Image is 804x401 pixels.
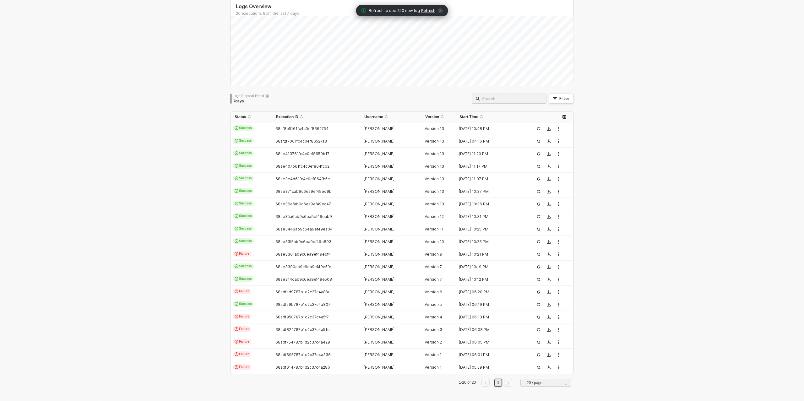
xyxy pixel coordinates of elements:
th: Version [421,111,456,122]
span: Version 1 [425,365,442,370]
span: 68ae35a6ab9c6ea9ef49eab9 [275,214,332,219]
span: icon-success-page [537,315,541,319]
span: icon-success-page [537,353,541,357]
div: [DATE] 05:59 PM [456,365,524,370]
span: icon-success-page [537,152,541,156]
span: icon-download [547,190,551,193]
span: icon-cards [235,214,238,218]
div: [DATE] 06:20 PM [456,290,524,295]
span: icon-download [547,165,551,168]
span: [PERSON_NAME]... [364,277,397,282]
span: Success [233,276,254,282]
span: icon-success-page [537,252,541,256]
span: 68adf754787b1d2c37c4a429 [275,340,330,344]
span: Success [233,163,254,169]
span: [PERSON_NAME]... [364,352,397,357]
span: Version 4 [425,315,442,319]
span: icon-exclamation [235,252,238,256]
span: Failure [233,314,251,319]
span: [PERSON_NAME]... [364,214,397,219]
span: Success [233,263,254,269]
span: icon-cards [235,189,238,193]
li: 1 [494,379,502,387]
span: 68adfa9b787b1d2c37c4a807 [275,302,330,307]
span: [PERSON_NAME]... [364,302,397,307]
span: Version 6 [425,290,442,294]
span: icon-success-page [537,328,541,332]
span: Success [233,201,254,206]
span: 68adf695787b1d2c37c4a336 [275,352,331,357]
a: 1 [495,379,501,386]
span: Failure [233,289,251,294]
span: icon-download [547,240,551,244]
div: [DATE] 10:23 PM [456,239,524,244]
span: icon-cards [235,164,238,168]
span: icon-exclamation [235,327,238,331]
span: icon-cards [235,227,238,230]
span: [PERSON_NAME]... [364,164,397,169]
span: 68ae314dab9c6ea9ef49e508 [275,277,332,282]
div: [DATE] 06:13 PM [456,315,524,320]
span: icon-download [547,227,551,231]
span: 68adfad9787b1d2c37c4a8fa [275,290,329,294]
span: 68ae413761fc4c0ef8650b17 [275,151,329,156]
span: icon-success-page [537,190,541,193]
span: Version 13 [425,176,444,181]
span: Success [233,213,254,219]
div: [DATE] 06:19 PM [456,302,524,307]
div: [DATE] 06:01 PM [456,352,524,357]
span: icon-success-page [537,366,541,369]
div: [DATE] 06:05 PM [456,340,524,345]
span: Version 10 [425,239,444,244]
span: [PERSON_NAME]... [364,315,397,319]
input: Page Size [524,379,568,386]
span: Version 13 [425,126,444,131]
span: left [484,381,487,385]
span: icon-cards [235,302,238,306]
span: icon-success-page [537,278,541,281]
span: Failure [233,251,251,257]
th: Execution ID [272,111,360,122]
span: 20 / page [527,378,568,387]
span: icon-exclamation [235,290,238,293]
span: icon-success-page [537,340,541,344]
span: [PERSON_NAME]... [364,252,397,257]
span: icon-cards [235,126,238,130]
span: 68ae36efab9c6ea9ef49ec47 [275,202,331,206]
span: Failure [233,364,251,370]
span: Success [233,150,254,156]
span: 68ae371cab9c6ea9ef49ed9b [275,189,332,194]
span: Success [233,226,254,231]
div: [DATE] 04:16 PM [456,139,524,144]
span: icon-cards [235,239,238,243]
span: Success [233,238,254,244]
span: icon-download [547,328,551,332]
span: icon-download [547,265,551,269]
div: [DATE] 10:31 PM [456,214,524,219]
span: Version 12 [425,214,444,219]
span: icon-cards [235,202,238,205]
span: icon-download [547,303,551,306]
span: icon-download [547,152,551,156]
span: icon-download [547,353,551,357]
span: icon-success-page [537,290,541,294]
th: Status [231,111,272,122]
span: Failure [233,351,251,357]
span: icon-success-page [537,165,541,168]
span: icon-exclamation [235,365,238,369]
span: [PERSON_NAME]... [364,239,397,244]
span: icon-exclamation [235,340,238,344]
span: [PERSON_NAME]... [364,202,397,206]
span: icon-success-page [537,265,541,269]
span: icon-download [547,315,551,319]
span: Version 3 [425,327,442,332]
li: Previous Page [481,379,491,387]
span: icon-download [547,278,551,281]
div: [DATE] 10:48 PM [456,126,524,131]
span: [PERSON_NAME]... [364,189,397,194]
span: [PERSON_NAME]... [364,176,397,181]
span: icon-success-page [537,215,541,219]
span: Version 13 [425,164,444,169]
span: [PERSON_NAME]... [364,290,397,294]
span: [PERSON_NAME]... [364,227,397,231]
